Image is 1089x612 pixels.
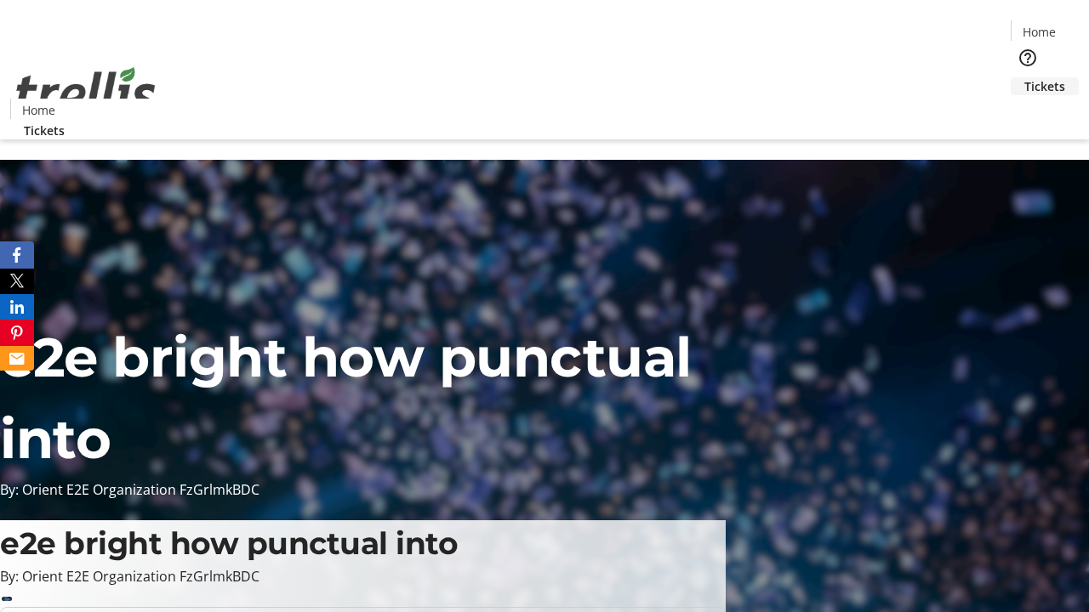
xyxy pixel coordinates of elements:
a: Tickets [10,122,78,139]
span: Home [22,101,55,119]
span: Home [1023,23,1056,41]
a: Home [11,101,66,119]
a: Home [1012,23,1066,41]
span: Tickets [24,122,65,139]
img: Orient E2E Organization FzGrlmkBDC's Logo [10,48,162,133]
span: Tickets [1024,77,1065,95]
button: Cart [1011,95,1045,129]
button: Help [1011,41,1045,75]
a: Tickets [1011,77,1079,95]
